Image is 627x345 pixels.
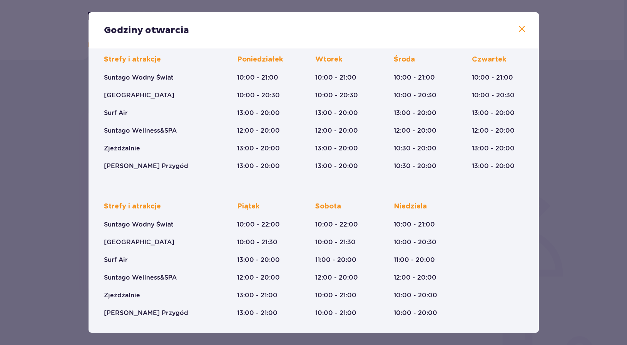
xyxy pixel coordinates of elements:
p: Środa [394,55,415,64]
p: 10:00 - 21:00 [394,73,435,82]
p: Suntago Wellness&SPA [104,273,177,282]
p: 13:00 - 20:00 [237,162,280,170]
p: 10:00 - 20:30 [394,91,436,100]
p: 13:00 - 20:00 [472,162,515,170]
p: 13:00 - 20:00 [394,109,436,117]
p: 10:00 - 20:00 [394,309,437,317]
p: 10:00 - 21:00 [315,73,356,82]
p: 10:00 - 21:00 [315,291,356,300]
p: 10:00 - 20:30 [394,238,436,247]
p: 10:30 - 20:00 [394,144,436,153]
p: Suntago Wellness&SPA [104,127,177,135]
p: Sobota [315,202,341,211]
p: 13:00 - 20:00 [315,144,358,153]
p: 10:00 - 21:30 [315,238,356,247]
p: 12:00 - 20:00 [237,273,280,282]
p: 12:00 - 20:00 [237,127,280,135]
p: 10:00 - 21:00 [315,309,356,317]
p: 10:00 - 22:00 [237,220,280,229]
p: 11:00 - 20:00 [315,256,356,264]
p: 10:00 - 21:30 [237,238,278,247]
p: 13:00 - 20:00 [237,109,280,117]
p: 13:00 - 20:00 [237,256,280,264]
p: Czwartek [472,55,506,64]
p: Poniedziałek [237,55,283,64]
p: Surf Air [104,109,128,117]
p: [PERSON_NAME] Przygód [104,162,188,170]
p: 12:00 - 20:00 [315,273,358,282]
p: 13:00 - 20:00 [315,109,358,117]
p: 13:00 - 20:00 [237,144,280,153]
p: 12:00 - 20:00 [394,127,436,135]
p: Wtorek [315,55,342,64]
p: 13:00 - 21:00 [237,291,278,300]
p: Strefy i atrakcje [104,55,161,64]
p: Zjeżdżalnie [104,291,140,300]
p: 10:30 - 20:00 [394,162,436,170]
p: Strefy i atrakcje [104,202,161,211]
p: 10:00 - 22:00 [315,220,358,229]
p: 13:00 - 21:00 [237,309,278,317]
p: Suntago Wodny Świat [104,220,174,229]
p: Suntago Wodny Świat [104,73,174,82]
p: 12:00 - 20:00 [472,127,515,135]
p: 10:00 - 20:30 [472,91,515,100]
p: [GEOGRAPHIC_DATA] [104,91,174,100]
p: 13:00 - 20:00 [472,109,515,117]
p: [PERSON_NAME] Przygód [104,309,188,317]
p: 10:00 - 21:00 [394,220,435,229]
p: Godziny otwarcia [104,25,189,36]
p: 10:00 - 21:00 [237,73,278,82]
p: 12:00 - 20:00 [394,273,436,282]
p: 13:00 - 20:00 [472,144,515,153]
p: 10:00 - 21:00 [472,73,513,82]
p: [GEOGRAPHIC_DATA] [104,238,174,247]
p: Piątek [237,202,259,211]
p: Niedziela [394,202,427,211]
p: 11:00 - 20:00 [394,256,435,264]
p: 13:00 - 20:00 [315,162,358,170]
p: 10:00 - 20:30 [237,91,280,100]
p: 10:00 - 20:00 [394,291,437,300]
p: 12:00 - 20:00 [315,127,358,135]
p: Zjeżdżalnie [104,144,140,153]
p: 10:00 - 20:30 [315,91,358,100]
p: Surf Air [104,256,128,264]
